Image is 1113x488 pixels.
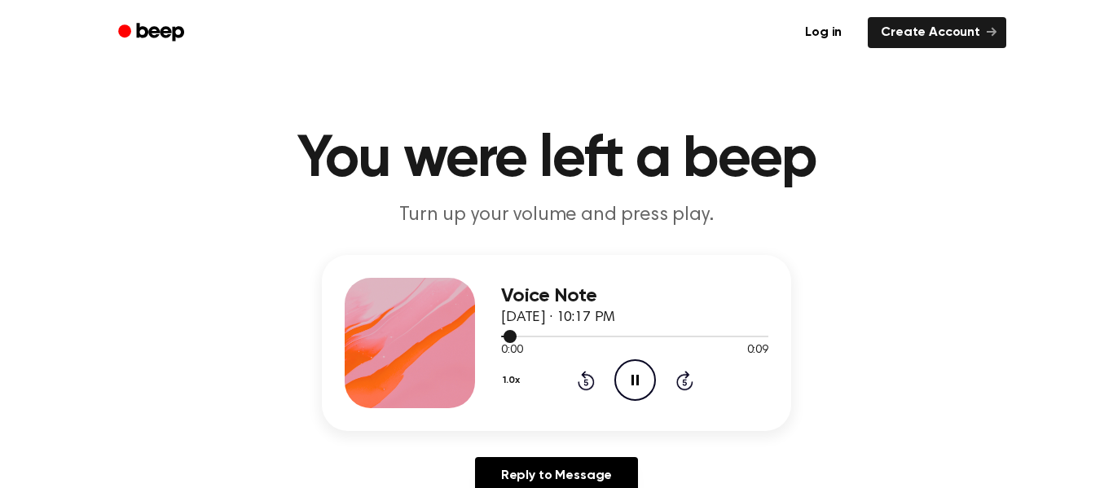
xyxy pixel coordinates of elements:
span: 0:00 [501,342,522,359]
h1: You were left a beep [139,130,974,189]
h3: Voice Note [501,285,768,307]
p: Turn up your volume and press play. [244,202,869,229]
span: 0:09 [747,342,768,359]
a: Create Account [868,17,1006,48]
a: Log in [789,14,858,51]
span: [DATE] · 10:17 PM [501,310,615,325]
a: Beep [107,17,199,49]
button: 1.0x [501,367,526,394]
